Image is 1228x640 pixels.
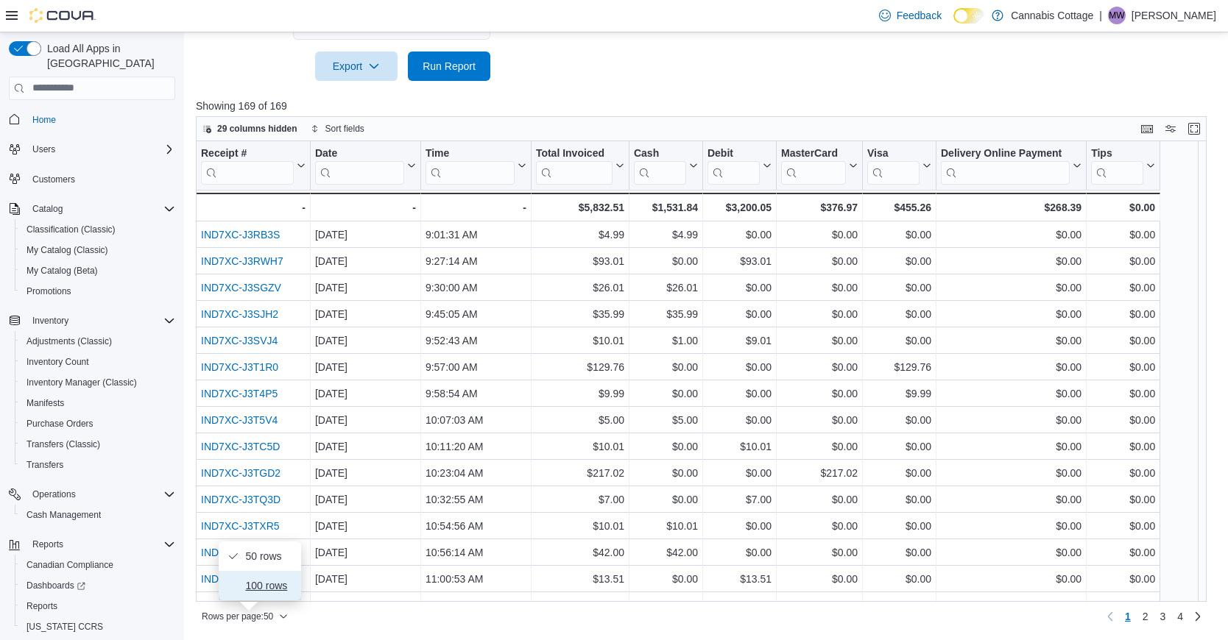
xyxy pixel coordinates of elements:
div: Total Invoiced [536,146,613,184]
div: Time [426,146,515,184]
span: MW [1109,7,1124,24]
div: $0.00 [941,358,1081,376]
button: Time [426,146,526,184]
span: Operations [27,486,175,503]
div: [DATE] [315,279,416,296]
div: $1.00 [634,332,698,349]
div: $0.00 [1091,252,1155,270]
div: $0.00 [867,544,931,561]
button: Transfers [15,455,181,475]
div: [DATE] [315,305,416,323]
div: 9:27:14 AM [426,252,526,270]
button: Classification (Classic) [15,219,181,240]
span: My Catalog (Classic) [21,241,175,259]
div: $0.00 [867,411,931,429]
span: Home [27,110,175,129]
span: Cash Management [27,509,101,521]
div: $0.00 [941,252,1081,270]
div: $268.39 [941,199,1081,216]
a: IND7XC-J3RB3S [201,229,280,241]
span: 100 rows [245,580,292,591]
div: [DATE] [315,332,416,349]
span: Reports [27,536,175,553]
div: $0.00 [867,464,931,482]
div: $0.00 [941,438,1081,455]
div: $0.00 [941,464,1081,482]
div: $7.00 [536,491,624,508]
span: Transfers [21,456,175,474]
div: $0.00 [707,385,772,402]
a: Purchase Orders [21,415,99,433]
div: $0.00 [941,491,1081,508]
span: Cash Management [21,506,175,524]
a: IND7XC-J3RWH7 [201,255,283,267]
a: Page 4 of 4 [1171,605,1189,628]
div: $0.00 [1091,226,1155,243]
div: $0.00 [867,438,931,455]
button: Date [315,146,416,184]
button: Promotions [15,281,181,302]
span: My Catalog (Beta) [21,262,175,280]
div: [DATE] [315,252,416,270]
div: $0.00 [634,464,698,482]
a: Promotions [21,282,77,300]
a: My Catalog (Classic) [21,241,114,259]
a: Cash Management [21,506,107,524]
a: Canadian Compliance [21,556,119,574]
div: $26.01 [536,279,624,296]
div: $0.00 [707,544,772,561]
button: Sort fields [305,120,370,138]
div: $376.97 [781,199,858,216]
button: Users [3,139,181,160]
div: MasterCard [781,146,846,160]
a: [US_STATE] CCRS [21,618,109,636]
div: $10.01 [707,438,772,455]
div: $0.00 [941,226,1081,243]
button: Visa [867,146,931,184]
button: Manifests [15,393,181,413]
a: Classification (Classic) [21,221,121,238]
a: Page 3 of 4 [1154,605,1172,628]
div: $0.00 [781,491,858,508]
a: IND7XC-J3VK75 [201,600,278,611]
div: $5.00 [536,411,624,429]
div: $0.00 [867,305,931,323]
button: Inventory [27,312,74,330]
div: $0.00 [781,305,858,323]
div: $0.00 [781,252,858,270]
div: $35.99 [536,305,624,323]
div: $0.00 [1091,411,1155,429]
span: Canadian Compliance [21,556,175,574]
p: Cannabis Cottage [1011,7,1093,24]
div: $217.02 [536,464,624,482]
div: 10:56:14 AM [426,544,526,561]
div: [DATE] [315,226,416,243]
div: $10.01 [536,438,624,455]
span: Operations [32,488,76,500]
span: Reports [32,538,63,550]
div: 9:30:00 AM [426,279,526,296]
div: 10:23:04 AM [426,464,526,482]
div: [DATE] [315,544,416,561]
div: Date [315,146,404,184]
div: MasterCard [781,146,846,184]
span: Promotions [27,285,71,297]
span: Catalog [32,203,63,215]
button: Display options [1162,120,1179,138]
span: Feedback [897,8,942,23]
div: $3,200.05 [707,199,772,216]
span: [US_STATE] CCRS [27,621,103,633]
span: Run Report [423,59,476,74]
button: Canadian Compliance [15,555,181,575]
div: $0.00 [781,358,858,376]
div: [DATE] [315,464,416,482]
div: [DATE] [315,491,416,508]
div: [DATE] [315,517,416,535]
div: $9.99 [536,385,624,402]
button: 100 rows [219,571,301,600]
div: $0.00 [867,252,931,270]
button: Debit [707,146,772,184]
a: Customers [27,171,81,188]
div: $129.76 [867,358,931,376]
